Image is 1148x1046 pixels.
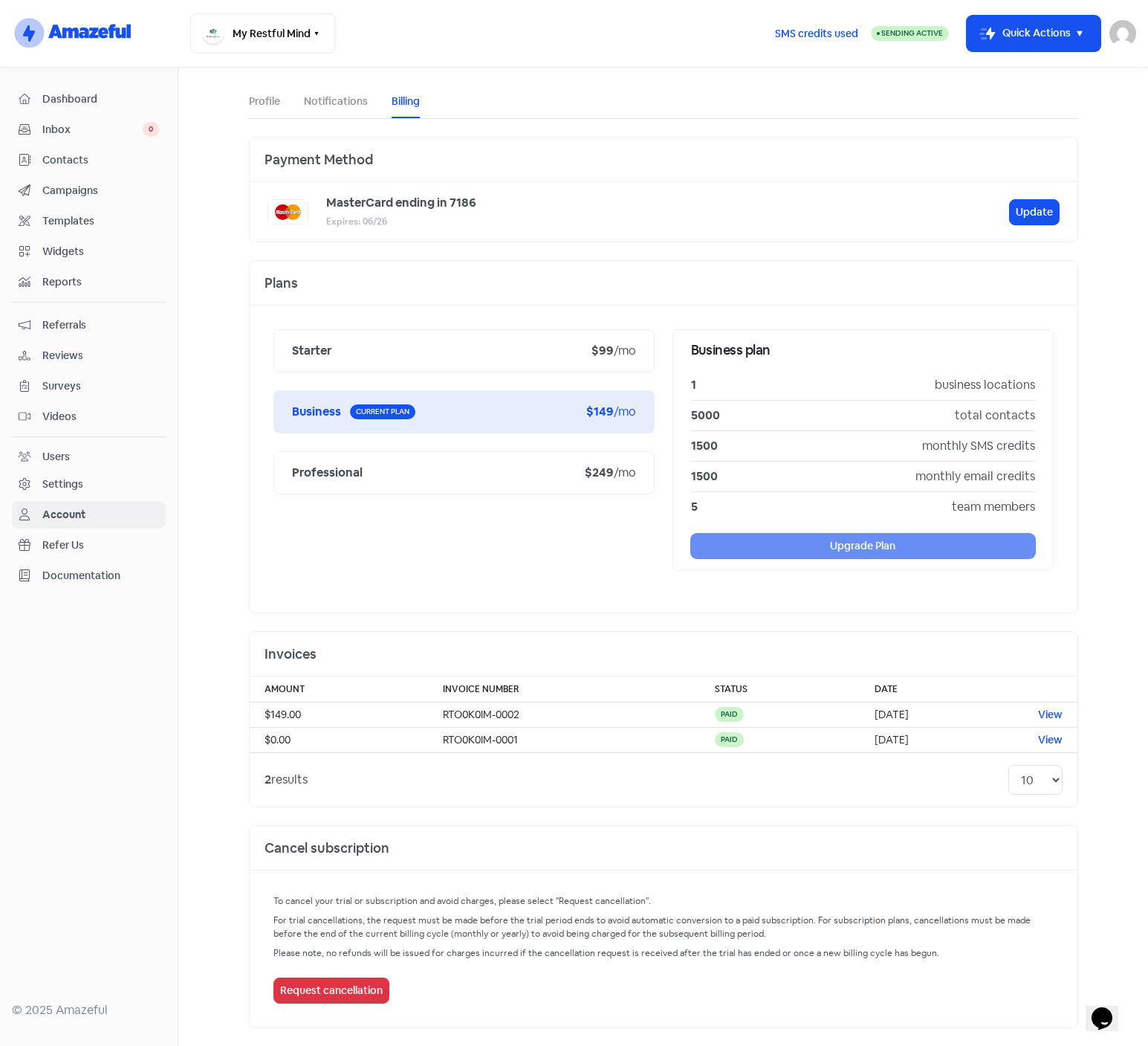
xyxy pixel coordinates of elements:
[12,268,166,296] a: Reports
[691,468,718,484] b: 1500
[12,238,166,265] a: Widgets
[715,707,744,722] div: paid
[42,274,159,290] span: Reports
[326,195,476,210] b: MasterCard ending in 7186
[42,449,70,465] div: Users
[860,702,1023,727] td: [DATE]
[42,477,83,492] div: Settings
[715,732,744,747] div: paid
[12,311,166,339] a: Referrals
[42,537,159,553] span: Refer Us
[42,213,159,229] span: Templates
[585,464,636,482] div: /mo
[292,465,363,480] b: Professional
[830,538,895,554] span: Upgrade Plan
[250,826,1077,871] div: Cancel subscription
[392,94,420,109] a: Billing
[249,94,280,109] a: Profile
[42,378,159,394] span: Surveys
[250,138,1077,182] div: Payment Method
[42,348,159,364] span: Reviews
[700,677,860,703] th: Status
[250,677,428,703] th: Amount
[428,702,700,727] td: RTO0K0IM-0002
[250,261,1077,306] div: Plans
[12,342,166,369] a: Reviews
[42,152,159,168] span: Contacts
[1038,733,1063,746] a: View
[591,343,614,358] b: $99
[691,534,1035,558] button: Upgrade Plan
[42,244,159,259] span: Widgets
[12,471,166,498] a: Settings
[1109,20,1136,47] img: User
[12,1001,166,1019] div: © 2025 Amazeful
[428,727,700,752] td: RTO0K0IM-0001
[1038,708,1063,721] a: View
[12,177,166,204] a: Campaigns
[42,317,159,333] span: Referrals
[691,407,720,423] b: 5000
[955,407,1035,424] div: total contacts
[586,403,636,421] div: /mo
[273,914,1054,940] p: For trial cancellations, the request must be made before the trial period ends to avoid automatic...
[915,468,1035,485] div: monthly email credits
[691,499,698,514] b: 5
[292,404,341,419] b: Business
[42,122,143,138] span: Inbox
[860,677,1023,703] th: Date
[12,562,166,590] a: Documentation
[12,116,166,143] a: Inbox 0
[586,404,614,419] b: $149
[691,377,696,393] b: 1
[12,403,166,430] a: Videos
[12,207,166,235] a: Templates
[775,26,858,42] span: SMS credits used
[871,25,949,42] a: Sending Active
[250,702,428,727] td: $149.00
[350,404,415,419] div: Current plan
[952,498,1035,516] div: team members
[42,409,159,424] span: Videos
[881,28,943,38] span: Sending Active
[691,438,718,453] b: 1500
[12,372,166,400] a: Surveys
[190,13,335,54] button: My Restful Mind
[428,677,700,703] th: Invoice Number
[585,465,614,480] b: $249
[304,94,368,109] a: Notifications
[967,16,1100,51] button: Quick Actions
[935,376,1035,394] div: business locations
[860,727,1023,752] td: [DATE]
[42,91,159,107] span: Dashboard
[143,122,159,137] span: 0
[12,443,166,471] a: Users
[42,568,159,584] span: Documentation
[42,183,159,198] span: Campaigns
[762,25,871,40] a: SMS credits used
[12,146,166,174] a: Contacts
[1086,987,1133,1031] iframe: chat widget
[273,894,1054,908] p: To cancel your trial or subscription and avoid charges, please select "Request cancellation".
[691,342,1035,358] h4: Business plan
[273,946,1054,960] p: Please note, no refunds will be issued for charges incurred if the cancellation request is receiv...
[265,772,271,787] strong: 2
[12,85,166,113] a: Dashboard
[326,215,387,229] small: Expires: 06/26
[250,632,1077,677] div: Invoices
[250,727,428,752] td: $0.00
[1009,199,1060,225] button: Update
[292,343,331,358] b: Starter
[42,507,85,523] div: Account
[265,771,308,789] div: results
[12,532,166,559] a: Refer Us
[922,437,1035,455] div: monthly SMS credits
[591,342,636,360] div: /mo
[273,978,389,1004] a: Request cancellation
[12,501,166,529] a: Account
